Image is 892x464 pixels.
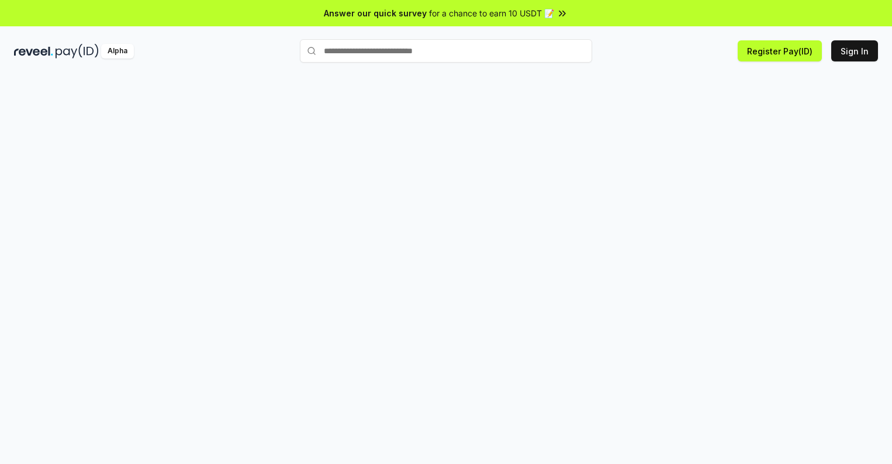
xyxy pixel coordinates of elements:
[831,40,878,61] button: Sign In
[324,7,427,19] span: Answer our quick survey
[738,40,822,61] button: Register Pay(ID)
[101,44,134,59] div: Alpha
[429,7,554,19] span: for a chance to earn 10 USDT 📝
[14,44,53,59] img: reveel_dark
[56,44,99,59] img: pay_id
